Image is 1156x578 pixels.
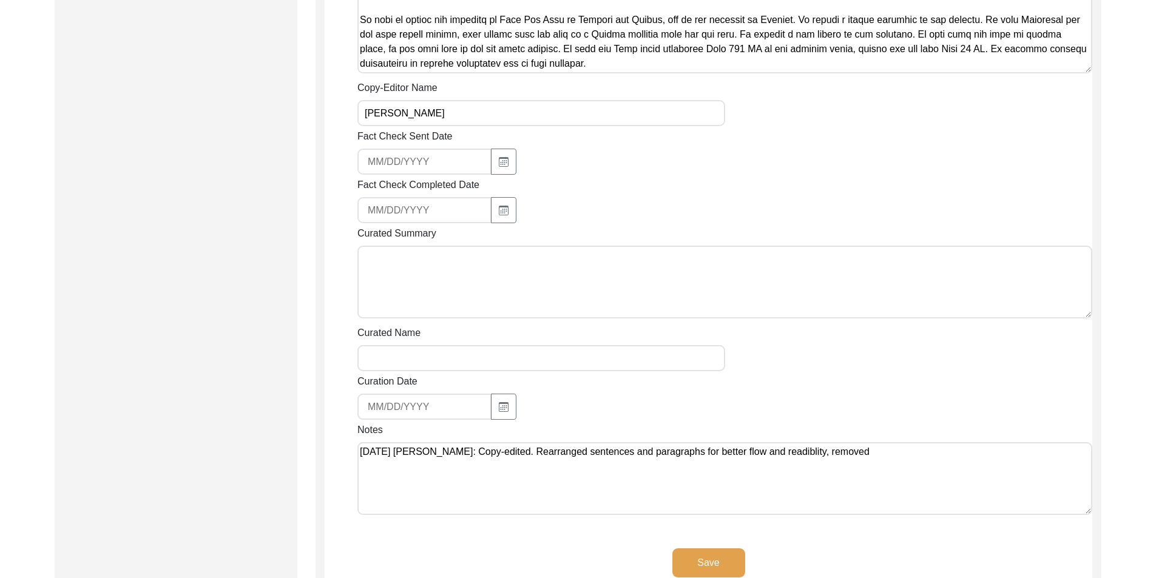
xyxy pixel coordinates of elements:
[357,81,438,95] label: Copy-Editor Name
[357,326,421,340] label: Curated Name
[357,178,479,192] label: Fact Check Completed Date
[357,149,492,175] input: MM/DD/YYYY
[357,374,417,389] label: Curation Date
[672,548,745,577] button: Save
[357,423,383,437] label: Notes
[357,394,492,420] input: MM/DD/YYYY
[357,197,492,223] input: MM/DD/YYYY
[357,226,436,241] label: Curated Summary
[357,129,453,144] label: Fact Check Sent Date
